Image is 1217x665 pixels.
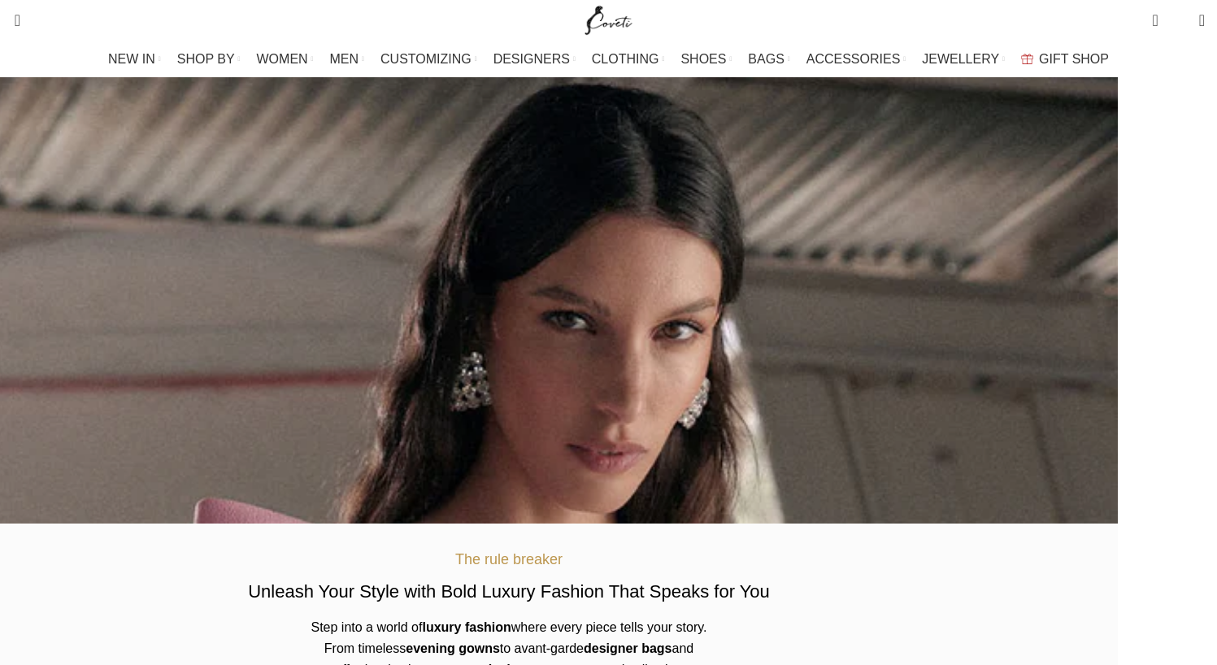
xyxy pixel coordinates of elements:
[248,580,770,605] h2: Unleash Your Style with Bold Luxury Fashion That Speaks for You
[806,43,906,76] a: ACCESSORIES
[380,51,472,67] span: CUSTOMIZING
[1174,16,1186,28] span: 0
[922,51,999,67] span: JEWELLERY
[257,43,314,76] a: WOMEN
[680,43,732,76] a: SHOES
[748,43,789,76] a: BAGS
[257,51,308,67] span: WOMEN
[806,51,901,67] span: ACCESSORIES
[680,51,726,67] span: SHOES
[330,43,364,76] a: MEN
[4,43,1213,76] div: Main navigation
[1144,4,1166,37] a: 0
[584,641,672,655] b: designer bags
[4,4,20,37] a: Search
[177,51,235,67] span: SHOP BY
[922,43,1005,76] a: JEWELLERY
[493,51,570,67] span: DESIGNERS
[422,620,511,634] b: luxury fashion
[108,51,155,67] span: NEW IN
[581,12,636,26] a: Site logo
[406,641,500,655] b: evening gowns
[1021,54,1033,64] img: GiftBag
[108,43,161,76] a: NEW IN
[177,43,241,76] a: SHOP BY
[380,43,477,76] a: CUSTOMIZING
[1021,43,1109,76] a: GIFT SHOP
[748,51,784,67] span: BAGS
[493,43,576,76] a: DESIGNERS
[1039,51,1109,67] span: GIFT SHOP
[592,43,665,76] a: CLOTHING
[330,51,359,67] span: MEN
[1154,8,1166,20] span: 0
[592,51,659,67] span: CLOTHING
[1171,4,1187,37] div: My Wishlist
